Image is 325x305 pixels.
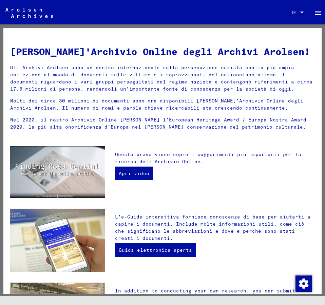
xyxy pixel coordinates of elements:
[311,5,325,19] button: Toggle sidenav
[115,151,315,165] p: Questo breve video copre i suggerimenti più importanti per la ricerca dell'Archivio Online.
[10,44,315,59] h1: [PERSON_NAME]'Archivio Online degli Archivi Arolsen!
[115,243,196,257] a: Guida elettronica aperta
[5,8,53,18] img: Arolsen_neg.svg
[115,213,315,242] p: L'e-Guide interattiva fornisce conoscenze di base per aiutarti a capire i documenti. Include molt...
[291,11,299,14] span: EN
[295,275,311,291] div: Cambiare il consenso
[10,209,105,272] img: eguide.jpg
[314,9,322,17] mat-icon: Side nav toggle icon
[295,275,312,292] img: Cambiare il consenso
[10,116,315,131] p: Nel 2020, il nostro Archivio Online [PERSON_NAME] l’European Heritage Award / Europa Nostra Award...
[10,97,315,112] p: Molti dei circa 30 milioni di documenti sono ora disponibili [PERSON_NAME]'Archivio Online degli ...
[10,146,105,198] img: video.jpg
[10,64,315,93] p: Gli Archivi Arolsen sono un centro internazionale sulla persecuzione nazista con la più ampia col...
[115,167,153,180] a: Apri video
